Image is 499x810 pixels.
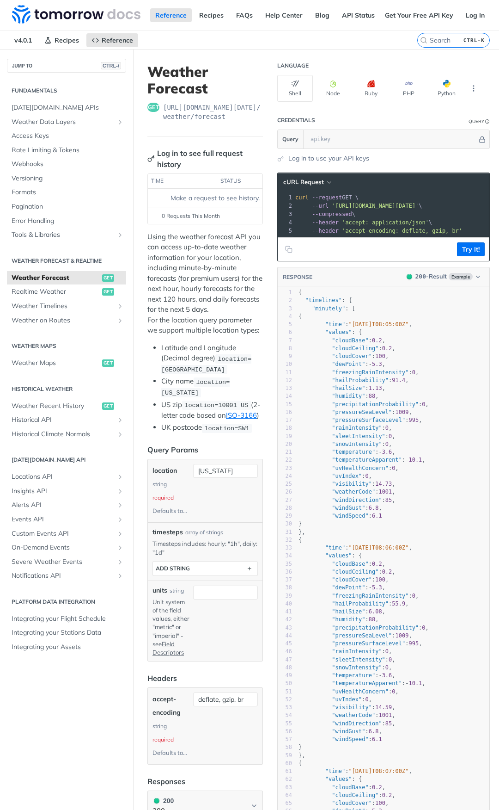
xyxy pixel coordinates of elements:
[342,219,429,226] span: 'accept: application/json'
[7,626,126,640] a: Integrating your Stations Data
[467,81,481,95] button: More Languages
[325,321,345,328] span: "time"
[369,385,382,391] span: 1.13
[312,194,342,201] span: --request
[116,231,124,239] button: Show subpages for Tools & Libraries
[298,313,302,320] span: {
[396,409,409,415] span: 1009
[12,557,114,567] span: Severe Weather Events
[116,488,124,495] button: Show subpages for Insights API
[278,297,292,304] div: 2
[161,376,263,398] li: City name
[163,103,263,121] span: https://api.tomorrow.io/v4/weather/forecast
[7,143,126,157] a: Rate Limiting & Tokens
[332,417,405,423] span: "pressureSurfaceLevel"
[184,402,248,409] span: location=10001 US
[278,321,292,328] div: 5
[278,512,292,520] div: 29
[312,219,339,226] span: --header
[332,457,402,463] span: "temperatureApparent"
[152,491,174,504] div: required
[298,497,396,503] span: : ,
[485,119,490,124] i: Information
[278,424,292,432] div: 18
[147,155,155,162] svg: Key
[369,393,375,399] span: 88
[7,59,126,73] button: JUMP TOCTRL-/
[278,456,292,464] div: 22
[298,465,399,471] span: : ,
[298,345,396,352] span: : ,
[298,473,372,479] span: : ,
[147,103,159,112] span: get
[7,157,126,171] a: Webhooks
[278,440,292,448] div: 20
[298,513,382,519] span: :
[7,115,126,129] a: Weather Data LayersShow subpages for Weather Data Layers
[278,377,292,384] div: 12
[7,569,126,583] a: Notifications APIShow subpages for Notifications API
[7,87,126,95] h2: Fundamentals
[7,185,126,199] a: Formats
[332,425,382,431] span: "rainIntensity"
[116,303,124,310] button: Show subpages for Weather Timelines
[278,544,292,552] div: 33
[147,63,263,97] h1: Weather Forecast
[12,487,114,496] span: Insights API
[12,415,114,425] span: Historical API
[102,402,114,410] span: get
[7,513,126,526] a: Events APIShow subpages for Events API
[116,558,124,566] button: Show subpages for Severe Weather Events
[369,505,379,511] span: 6.8
[116,118,124,126] button: Show subpages for Weather Data Layers
[332,449,375,455] span: "temperature"
[412,369,415,376] span: 0
[365,473,369,479] span: 0
[298,369,419,376] span: : ,
[332,377,389,383] span: "hailProbability"
[7,456,126,464] h2: [DATE][DOMAIN_NAME] API
[298,321,412,328] span: : ,
[278,202,293,210] div: 2
[298,457,426,463] span: : ,
[298,449,396,455] span: : ,
[278,130,304,148] button: Query
[277,117,315,124] div: Credentials
[12,103,124,112] span: [DATE][DOMAIN_NAME] APIs
[332,369,408,376] span: "freezingRainIntensity"
[298,289,302,296] span: {
[415,272,447,281] div: - Result
[298,537,302,543] span: {
[7,101,126,115] a: [DATE][DOMAIN_NAME] APIs
[102,36,133,44] span: Reference
[449,273,473,280] span: Example
[116,572,124,580] button: Show subpages for Notifications API
[298,393,379,399] span: : ,
[278,472,292,480] div: 24
[278,392,292,400] div: 14
[278,433,292,440] div: 19
[39,33,84,47] a: Recipes
[7,299,126,313] a: Weather TimelinesShow subpages for Weather Timelines
[12,628,124,637] span: Integrating your Stations Data
[298,305,355,312] span: : [
[283,178,324,186] span: cURL Request
[12,216,124,226] span: Error Handling
[278,416,292,424] div: 17
[278,528,292,536] div: 31
[148,174,217,189] th: time
[152,539,258,556] p: Timesteps includes: hourly: "1h", daily: "1d"
[375,353,385,359] span: 100
[332,497,382,503] span: "windDirection"
[12,160,124,169] span: Webhooks
[298,544,412,551] span: : ,
[405,457,408,463] span: -
[342,228,462,234] span: 'accept-encoding: deflate, gzip, br'
[7,172,126,185] a: Versioning
[415,273,426,280] span: 200
[162,212,220,220] span: 0 Requests This Month
[7,612,126,626] a: Integrating your Flight Schedule
[332,401,419,408] span: "precipitationProbability"
[7,214,126,228] a: Error Handling
[312,203,329,209] span: --url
